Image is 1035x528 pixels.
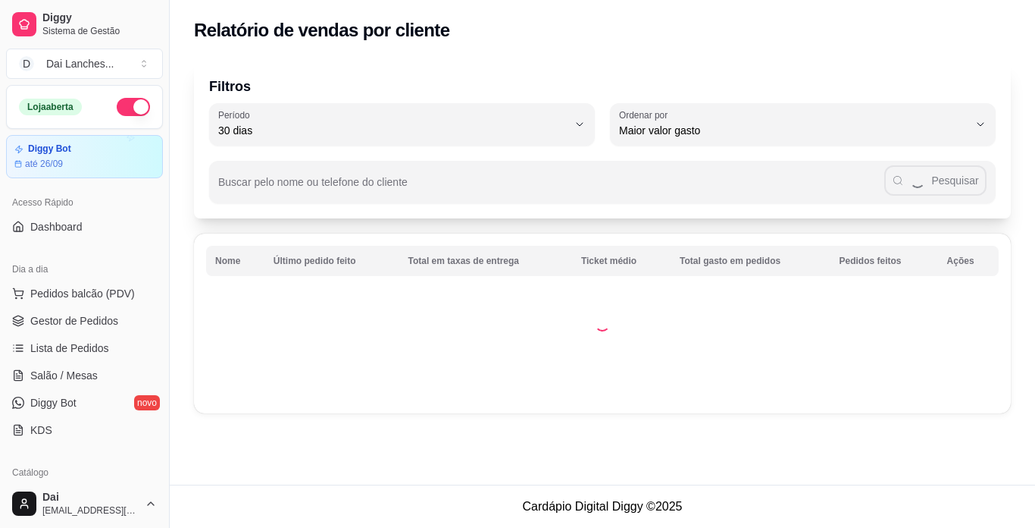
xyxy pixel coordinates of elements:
span: [EMAIL_ADDRESS][DOMAIN_NAME] [42,504,139,517]
span: Gestor de Pedidos [30,313,118,328]
h2: Relatório de vendas por cliente [194,18,450,42]
span: Maior valor gasto [619,123,968,138]
label: Ordenar por [619,108,673,121]
span: 30 dias [218,123,568,138]
div: Acesso Rápido [6,190,163,215]
span: Diggy Bot [30,395,77,410]
button: Alterar Status [117,98,150,116]
p: Filtros [209,76,996,97]
a: Lista de Pedidos [6,336,163,360]
span: Dashboard [30,219,83,234]
div: Catálogo [6,460,163,485]
a: KDS [6,418,163,442]
span: D [19,56,34,71]
article: Diggy Bot [28,143,71,155]
span: Diggy [42,11,157,25]
span: Pedidos balcão (PDV) [30,286,135,301]
div: Loja aberta [19,99,82,115]
a: Salão / Mesas [6,363,163,388]
a: Diggy Botaté 26/09 [6,135,163,178]
input: Buscar pelo nome ou telefone do cliente [218,181,884,196]
a: Dashboard [6,215,163,239]
a: Diggy Botnovo [6,391,163,415]
button: Select a team [6,49,163,79]
footer: Cardápio Digital Diggy © 2025 [170,485,1035,528]
div: Loading [595,316,610,332]
article: até 26/09 [25,158,63,170]
button: Dai[EMAIL_ADDRESS][DOMAIN_NAME] [6,486,163,522]
button: Pedidos balcão (PDV) [6,281,163,306]
div: Dai Lanches ... [46,56,114,71]
span: Salão / Mesas [30,368,98,383]
a: Gestor de Pedidos [6,309,163,333]
span: Dai [42,491,139,504]
a: DiggySistema de Gestão [6,6,163,42]
button: Ordenar porMaior valor gasto [610,103,996,146]
span: Sistema de Gestão [42,25,157,37]
button: Período30 dias [209,103,595,146]
span: Lista de Pedidos [30,341,109,356]
div: Dia a dia [6,257,163,281]
span: KDS [30,423,52,438]
label: Período [218,108,255,121]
